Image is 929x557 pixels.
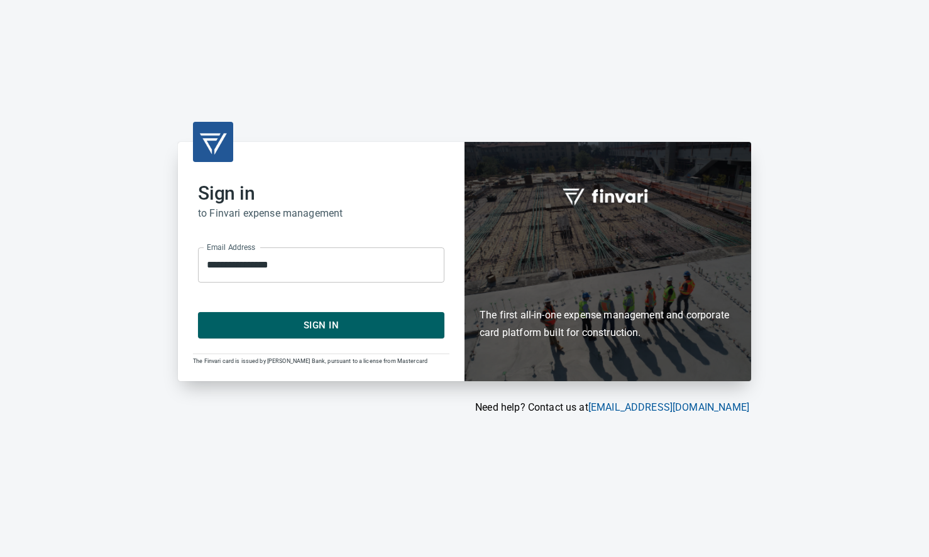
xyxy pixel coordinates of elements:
[464,142,751,381] div: Finvari
[212,317,431,333] span: Sign In
[480,234,736,342] h6: The first all-in-one expense management and corporate card platform built for construction.
[561,181,655,210] img: fullword_logo_white.png
[588,401,749,413] a: [EMAIL_ADDRESS][DOMAIN_NAME]
[198,205,444,222] h6: to Finvari expense management
[193,358,427,364] span: The Finvari card is issued by [PERSON_NAME] Bank, pursuant to a license from Mastercard
[178,400,749,415] p: Need help? Contact us at
[198,182,444,205] h2: Sign in
[198,127,228,157] img: transparent_logo.png
[198,312,444,338] button: Sign In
